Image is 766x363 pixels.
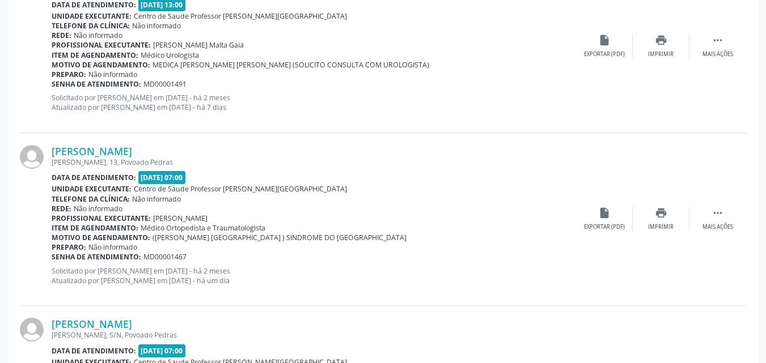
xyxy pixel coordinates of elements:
span: Centro de Saude Professor [PERSON_NAME][GEOGRAPHIC_DATA] [134,11,347,21]
div: [PERSON_NAME], 13, Povoado Pedras [52,157,576,167]
span: MD00001467 [143,252,187,262]
b: Motivo de agendamento: [52,233,150,242]
i: insert_drive_file [598,34,611,46]
div: Exportar (PDF) [584,50,625,58]
b: Unidade executante: [52,184,132,194]
p: Solicitado por [PERSON_NAME] em [DATE] - há 2 meses Atualizado por [PERSON_NAME] em [DATE] - há u... [52,266,576,285]
span: Não informado [132,21,181,31]
b: Senha de atendimento: [52,252,141,262]
b: Profissional executante: [52,40,151,50]
b: Telefone da clínica: [52,21,130,31]
img: img [20,318,44,341]
span: Não informado [88,242,137,252]
span: MEDICA [PERSON_NAME] [PERSON_NAME] (SOLICITO CONSULTA COM UROLOGISTA) [153,60,429,70]
b: Rede: [52,31,71,40]
i:  [712,34,724,46]
span: [DATE] 07:00 [138,344,186,357]
span: Não informado [74,31,122,40]
span: Centro de Saude Professor [PERSON_NAME][GEOGRAPHIC_DATA] [134,184,347,194]
span: Não informado [74,204,122,213]
span: Não informado [88,70,137,79]
div: Imprimir [648,223,674,231]
span: [PERSON_NAME] [153,213,208,223]
span: [DATE] 07:00 [138,171,186,184]
i: print [655,207,667,219]
i: insert_drive_file [598,207,611,219]
span: MD00001491 [143,79,187,89]
img: img [20,145,44,169]
b: Data de atendimento: [52,346,136,356]
b: Motivo de agendamento: [52,60,150,70]
b: Unidade executante: [52,11,132,21]
a: [PERSON_NAME] [52,145,132,157]
div: Mais ações [702,50,733,58]
b: Item de agendamento: [52,223,138,233]
span: Não informado [132,194,181,204]
div: Imprimir [648,50,674,58]
b: Preparo: [52,70,86,79]
b: Rede: [52,204,71,213]
div: [PERSON_NAME], S/N, Povoado Pedras [52,330,576,340]
span: [PERSON_NAME] Malta Gaia [153,40,244,50]
a: [PERSON_NAME] [52,318,132,330]
i: print [655,34,667,46]
b: Profissional executante: [52,213,151,223]
b: Senha de atendimento: [52,79,141,89]
div: Exportar (PDF) [584,223,625,231]
b: Preparo: [52,242,86,252]
i:  [712,207,724,219]
span: Médico Urologista [141,50,199,60]
span: Médico Ortopedista e Traumatologista [141,223,265,233]
p: Solicitado por [PERSON_NAME] em [DATE] - há 2 meses Atualizado por [PERSON_NAME] em [DATE] - há 7... [52,93,576,112]
b: Telefone da clínica: [52,194,130,204]
b: Item de agendamento: [52,50,138,60]
div: Mais ações [702,223,733,231]
span: ([PERSON_NAME] [GEOGRAPHIC_DATA] ) SINDROME DO [GEOGRAPHIC_DATA] [153,233,407,242]
b: Data de atendimento: [52,173,136,182]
